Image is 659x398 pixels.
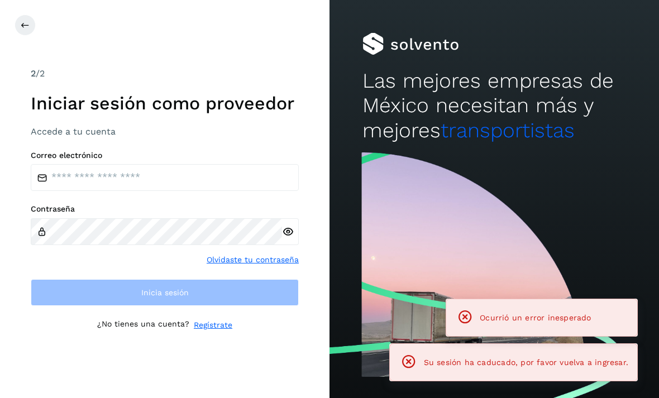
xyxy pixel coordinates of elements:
[31,151,299,160] label: Correo electrónico
[97,319,189,331] p: ¿No tienes una cuenta?
[31,68,36,79] span: 2
[31,204,299,214] label: Contraseña
[207,254,299,266] a: Olvidaste tu contraseña
[424,358,628,367] span: Su sesión ha caducado, por favor vuelva a ingresar.
[362,69,626,143] h2: Las mejores empresas de México necesitan más y mejores
[31,126,299,137] h3: Accede a tu cuenta
[31,93,299,114] h1: Iniciar sesión como proveedor
[31,279,299,306] button: Inicia sesión
[31,67,299,80] div: /2
[441,118,575,142] span: transportistas
[141,289,189,296] span: Inicia sesión
[194,319,232,331] a: Regístrate
[480,313,591,322] span: Ocurrió un error inesperado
